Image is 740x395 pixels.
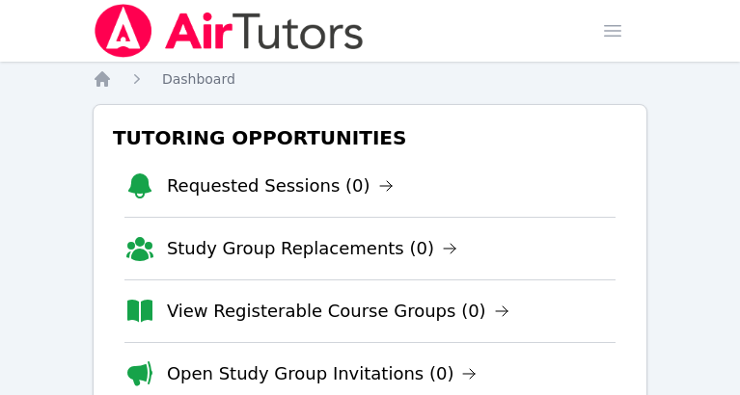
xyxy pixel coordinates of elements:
[93,4,366,58] img: Air Tutors
[162,69,235,89] a: Dashboard
[167,172,394,199] a: Requested Sessions (0)
[93,69,647,89] nav: Breadcrumb
[162,71,235,87] span: Dashboard
[167,235,457,262] a: Study Group Replacements (0)
[167,360,478,387] a: Open Study Group Invitations (0)
[167,298,509,325] a: View Registerable Course Groups (0)
[109,120,631,155] h3: Tutoring Opportunities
